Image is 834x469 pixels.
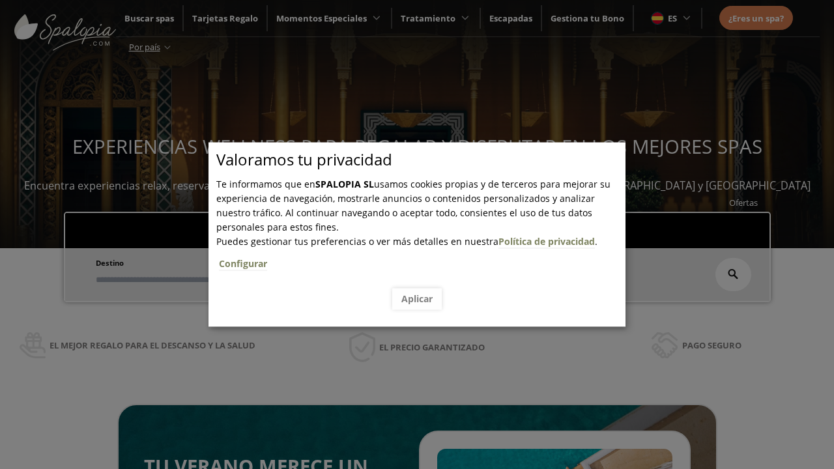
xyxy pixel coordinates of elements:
[219,257,267,270] a: Configurar
[216,235,498,248] span: Puedes gestionar tus preferencias o ver más detalles en nuestra
[498,235,595,248] a: Política de privacidad
[315,178,374,190] b: SPALOPIA SL
[216,152,625,167] p: Valoramos tu privacidad
[392,288,442,309] button: Aplicar
[216,235,625,279] span: .
[216,178,611,233] span: Te informamos que en usamos cookies propias y de terceros para mejorar su experiencia de navegaci...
